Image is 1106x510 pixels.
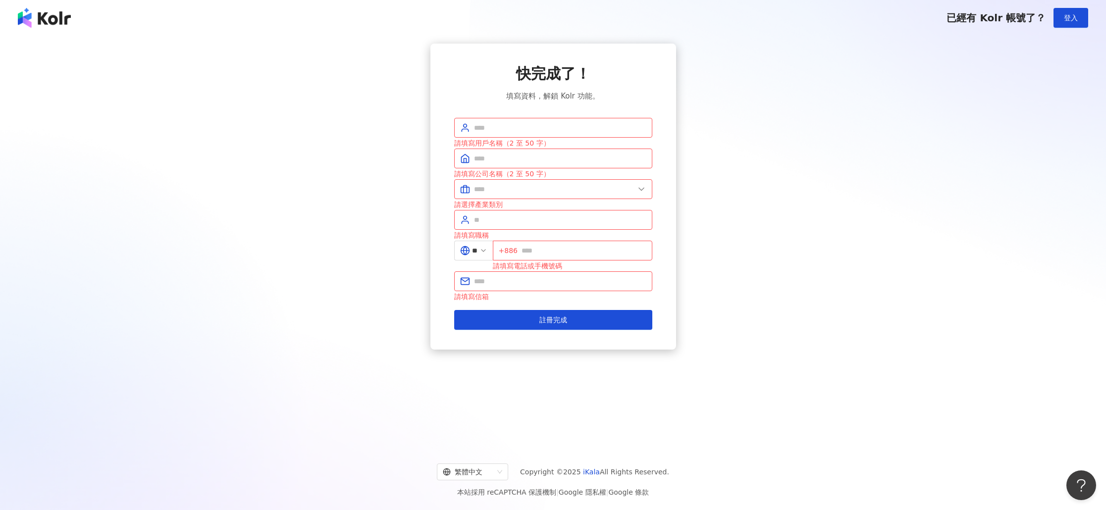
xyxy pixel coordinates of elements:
[454,291,652,302] div: 請填寫信箱
[454,168,652,179] div: 請填寫公司名稱（2 至 50 字）
[539,316,567,324] span: 註冊完成
[499,245,518,256] span: +886
[493,260,652,271] div: 請填寫電話或手機號碼
[1053,8,1088,28] button: 登入
[559,488,606,496] a: Google 隱私權
[583,468,600,476] a: iKala
[457,486,649,498] span: 本站採用 reCAPTCHA 保護機制
[454,199,652,210] div: 請選擇產業類別
[1066,470,1096,500] iframe: Help Scout Beacon - Open
[608,488,649,496] a: Google 條款
[18,8,71,28] img: logo
[454,310,652,330] button: 註冊完成
[1064,14,1078,22] span: 登入
[454,230,652,241] div: 請填寫職稱
[606,488,609,496] span: |
[516,63,590,84] span: 快完成了！
[443,464,493,480] div: 繁體中文
[947,12,1046,24] span: 已經有 Kolr 帳號了？
[506,90,599,102] span: 填寫資料，解鎖 Kolr 功能。
[520,466,669,478] span: Copyright © 2025 All Rights Reserved.
[454,138,652,149] div: 請填寫用戶名稱（2 至 50 字）
[556,488,559,496] span: |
